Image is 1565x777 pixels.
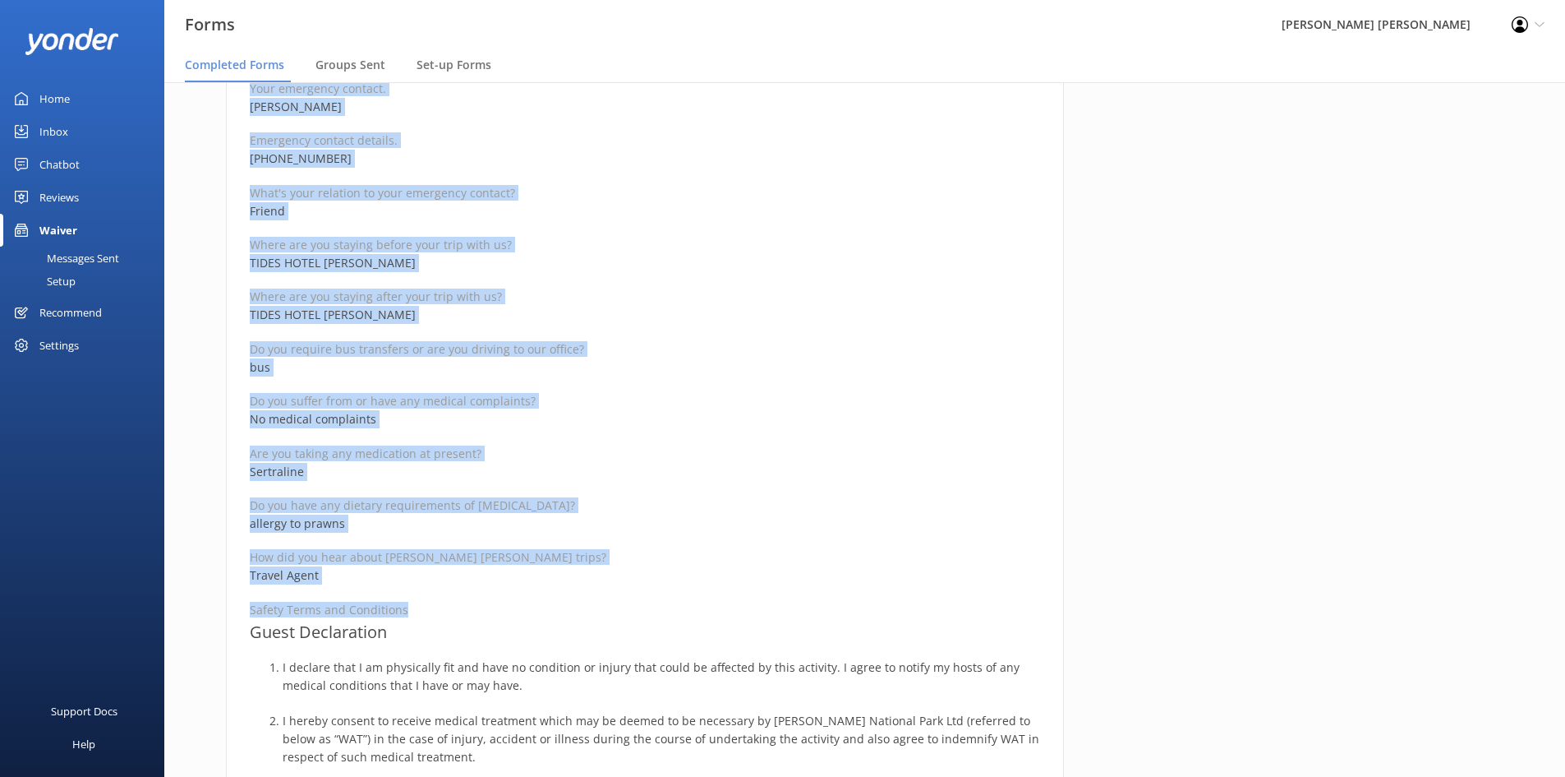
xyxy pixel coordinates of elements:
[185,12,235,38] h3: Forms
[250,237,1040,252] p: Where are you staying before your trip with us?
[315,57,385,73] span: Groups Sent
[250,619,1040,645] h3: Guest Declaration
[39,214,77,247] div: Waiver
[72,728,95,761] div: Help
[250,515,1040,533] p: allergy to prawns
[250,567,1040,585] p: Travel Agent
[250,306,1040,324] p: TIDES HOTEL [PERSON_NAME]
[250,410,1040,428] p: No medical complaints
[10,247,119,270] div: Messages Sent
[250,463,1040,481] p: Sertraline
[51,695,117,728] div: Support Docs
[250,132,1040,148] p: Emergency contact details.
[10,270,76,293] div: Setup
[250,202,1040,220] p: Friend
[39,115,68,148] div: Inbox
[417,57,491,73] span: Set-up Forms
[39,296,102,329] div: Recommend
[250,497,1040,513] p: Do you have any dietary requirements of [MEDICAL_DATA]?
[25,28,119,55] img: yonder-white-logo.png
[10,270,164,293] a: Setup
[250,602,1040,617] p: Safety Terms and Conditions
[39,148,80,181] div: Chatbot
[250,150,1040,168] p: [PHONE_NUMBER]
[250,549,1040,565] p: How did you hear about [PERSON_NAME] [PERSON_NAME] trips?
[250,358,1040,377] p: bus
[10,247,164,270] a: Messages Sent
[283,712,1040,767] li: I hereby consent to receive medical treatment which may be deemed to be necessary by [PERSON_NAME...
[39,329,79,362] div: Settings
[250,393,1040,409] p: Do you suffer from or have any medical complaints?
[250,254,1040,272] p: TIDES HOTEL [PERSON_NAME]
[250,185,1040,201] p: What's your relation to your emergency contact?
[185,57,284,73] span: Completed Forms
[250,81,1040,96] p: Your emergency contact.
[250,341,1040,357] p: Do you require bus transfers or are you driving to our office?
[250,98,1040,116] p: [PERSON_NAME]
[39,82,70,115] div: Home
[250,446,1040,461] p: Are you taking any medication at present?
[283,659,1040,696] li: I declare that I am physically fit and have no condition or injury that could be affected by this...
[250,289,1040,304] p: Where are you staying after your trip with us?
[39,181,79,214] div: Reviews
